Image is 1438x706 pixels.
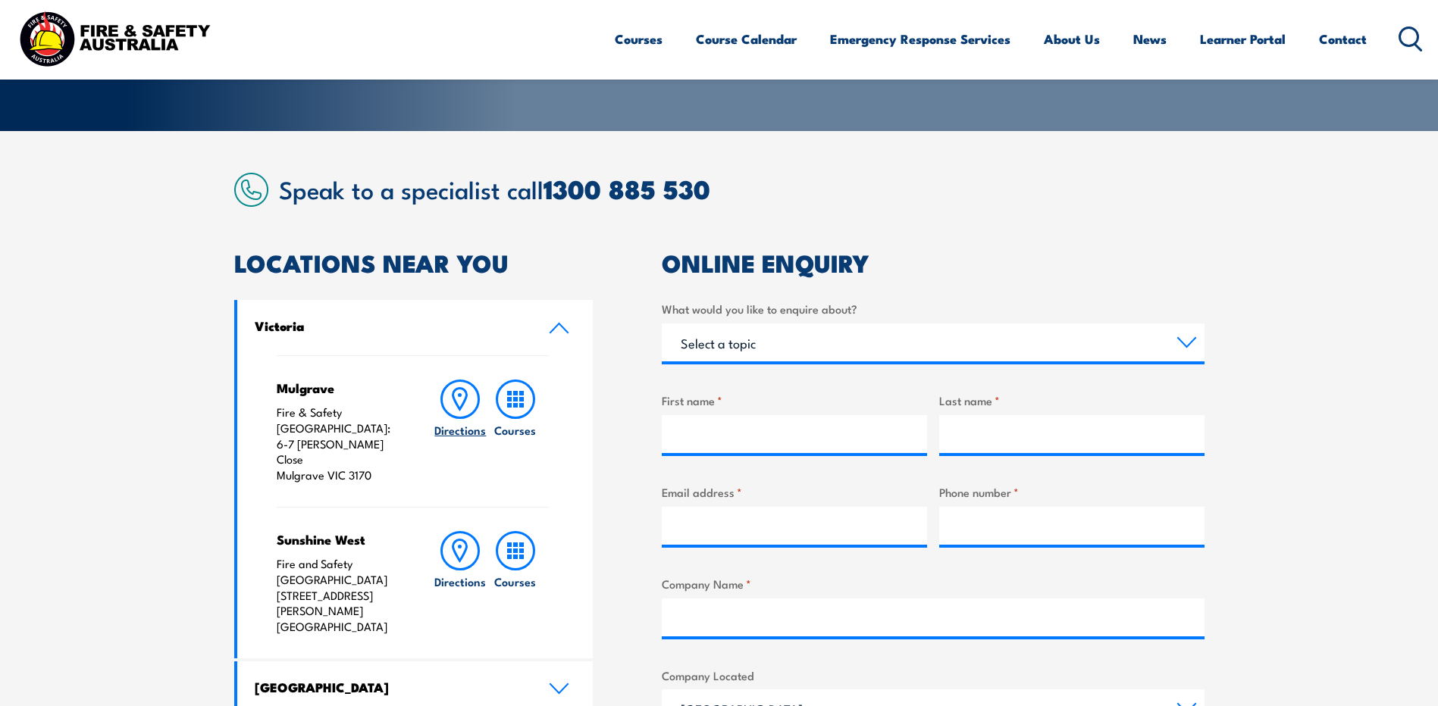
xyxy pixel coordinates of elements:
[939,483,1205,501] label: Phone number
[433,380,487,483] a: Directions
[434,422,486,438] h6: Directions
[662,667,1205,684] label: Company Located
[277,380,403,396] h4: Mulgrave
[255,317,526,334] h4: Victoria
[255,679,526,695] h4: [GEOGRAPHIC_DATA]
[234,251,594,273] h2: LOCATIONS NEAR YOU
[488,380,543,483] a: Courses
[488,531,543,635] a: Courses
[1200,19,1286,59] a: Learner Portal
[662,392,927,409] label: First name
[277,405,403,483] p: Fire & Safety [GEOGRAPHIC_DATA]: 6-7 [PERSON_NAME] Close Mulgrave VIC 3170
[615,19,663,59] a: Courses
[434,573,486,589] h6: Directions
[939,392,1205,409] label: Last name
[277,531,403,548] h4: Sunshine West
[1319,19,1367,59] a: Contact
[544,168,710,208] a: 1300 885 530
[830,19,1010,59] a: Emergency Response Services
[494,422,536,438] h6: Courses
[237,300,594,355] a: Victoria
[662,300,1205,317] label: What would you like to enquire about?
[1133,19,1167,59] a: News
[662,483,927,501] label: Email address
[662,575,1205,592] label: Company Name
[277,556,403,635] p: Fire and Safety [GEOGRAPHIC_DATA] [STREET_ADDRESS][PERSON_NAME] [GEOGRAPHIC_DATA]
[662,251,1205,273] h2: ONLINE ENQUIRY
[696,19,797,59] a: Course Calendar
[433,531,487,635] a: Directions
[1044,19,1100,59] a: About Us
[279,175,1205,202] h2: Speak to a specialist call
[494,573,536,589] h6: Courses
